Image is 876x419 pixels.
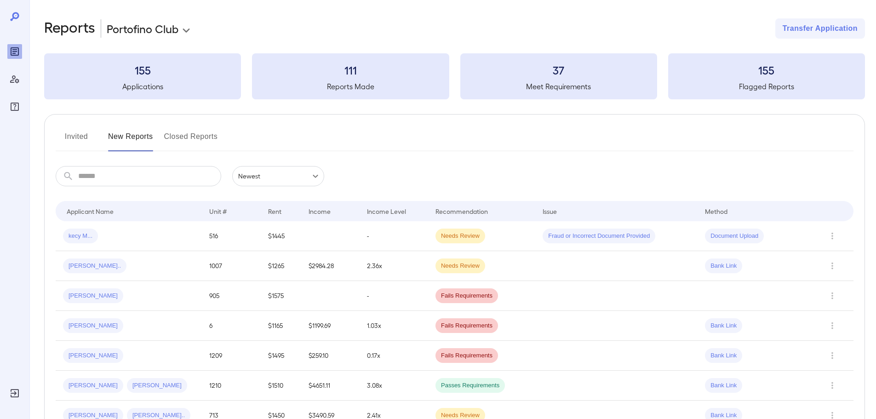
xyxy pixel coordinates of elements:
div: Method [705,206,727,217]
td: $1265 [261,251,301,281]
td: $1510 [261,371,301,401]
span: Passes Requirements [435,381,505,390]
span: Fails Requirements [435,351,498,360]
td: $1165 [261,311,301,341]
h5: Applications [44,81,241,92]
span: Fraud or Incorrect Document Provided [543,232,655,241]
h3: 37 [460,63,657,77]
button: Invited [56,129,97,151]
button: Transfer Application [775,18,865,39]
td: 1210 [202,371,260,401]
td: - [360,221,428,251]
span: [PERSON_NAME] [63,321,123,330]
div: Income Level [367,206,406,217]
h5: Meet Requirements [460,81,657,92]
div: Rent [268,206,283,217]
td: 1007 [202,251,260,281]
td: $1575 [261,281,301,311]
h3: 111 [252,63,449,77]
td: $1445 [261,221,301,251]
td: $1495 [261,341,301,371]
h5: Reports Made [252,81,449,92]
span: kecy M... [63,232,98,241]
button: Row Actions [825,229,840,243]
div: Income [309,206,331,217]
span: Fails Requirements [435,292,498,300]
span: Needs Review [435,232,485,241]
div: Newest [232,166,324,186]
h3: 155 [44,63,241,77]
td: - [360,281,428,311]
td: 3.08x [360,371,428,401]
button: New Reports [108,129,153,151]
td: $1199.69 [301,311,360,341]
span: Fails Requirements [435,321,498,330]
div: Unit # [209,206,227,217]
h3: 155 [668,63,865,77]
span: [PERSON_NAME].. [63,262,126,270]
button: Row Actions [825,288,840,303]
span: Document Upload [705,232,764,241]
td: $4651.11 [301,371,360,401]
td: 905 [202,281,260,311]
div: Recommendation [435,206,488,217]
button: Row Actions [825,258,840,273]
button: Closed Reports [164,129,218,151]
button: Row Actions [825,318,840,333]
span: Needs Review [435,262,485,270]
span: Bank Link [705,381,742,390]
td: 1.03x [360,311,428,341]
div: FAQ [7,99,22,114]
td: $259.10 [301,341,360,371]
td: 6 [202,311,260,341]
p: Portofino Club [107,21,178,36]
span: Bank Link [705,321,742,330]
span: Bank Link [705,351,742,360]
button: Row Actions [825,348,840,363]
button: Row Actions [825,378,840,393]
td: 516 [202,221,260,251]
h2: Reports [44,18,95,39]
div: Log Out [7,386,22,401]
div: Reports [7,44,22,59]
span: Bank Link [705,262,742,270]
span: [PERSON_NAME] [63,351,123,360]
td: 1209 [202,341,260,371]
span: [PERSON_NAME] [63,292,123,300]
div: Manage Users [7,72,22,86]
summary: 155Applications111Reports Made37Meet Requirements155Flagged Reports [44,53,865,99]
div: Applicant Name [67,206,114,217]
div: Issue [543,206,557,217]
td: 0.17x [360,341,428,371]
td: 2.36x [360,251,428,281]
h5: Flagged Reports [668,81,865,92]
td: $2984.28 [301,251,360,281]
span: [PERSON_NAME] [63,381,123,390]
span: [PERSON_NAME] [127,381,187,390]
